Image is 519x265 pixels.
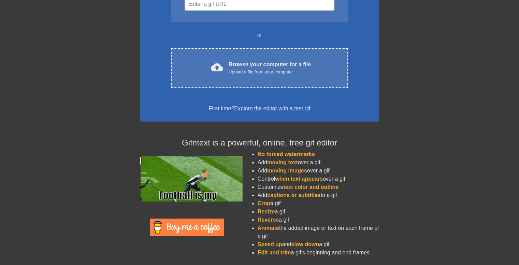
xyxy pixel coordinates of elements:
span: Speed up [258,241,282,247]
li: a gif [258,216,379,224]
span: Animate [258,225,279,231]
div: or [158,31,361,39]
a: Explore the editor with a test gif [234,106,310,111]
span: captions or subtitles [267,192,320,198]
span: slow down [291,241,319,247]
span: No forced watermarks [258,151,315,157]
img: football_small.gif [140,156,243,201]
li: a gif's beginning and end frames [258,249,379,257]
li: Add to a gif [258,191,379,199]
span: Crop [258,200,270,206]
li: Add over a gif [258,158,379,167]
span: moving text [267,159,298,165]
div: First time? [149,104,370,113]
span: cloud_upload [211,61,223,73]
span: Edit and trim [258,250,291,255]
span: text color and outline [283,184,338,190]
li: Customize [258,183,379,191]
li: Control over a gif [258,175,379,183]
h4: Gifntext is a powerful, online, free gif editor [140,138,379,148]
span: when text appears [275,176,323,182]
li: a gif [258,208,379,216]
li: a gif [258,199,379,208]
span: moving images [267,168,307,173]
div: Upload a file from your computer [229,69,311,75]
span: Reverse [258,217,279,223]
li: Add over a gif [258,167,379,175]
div: Browse your computer for a file [229,60,311,75]
span: Resize [258,209,275,214]
li: the added image or text on each frame of a gif [258,224,379,240]
img: Buy Me A Coffee [150,219,224,236]
li: and a gif [258,240,379,249]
